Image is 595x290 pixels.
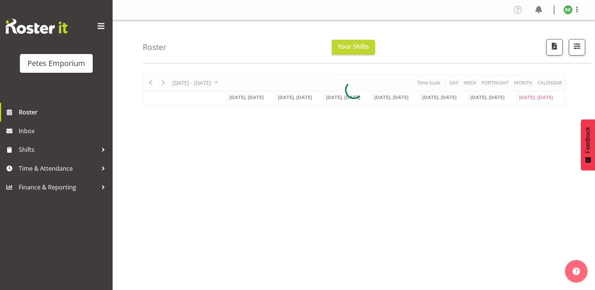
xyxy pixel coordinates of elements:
[563,5,572,14] img: beena-bist9974.jpg
[27,58,85,69] div: Petes Emporium
[19,125,109,137] span: Inbox
[19,163,98,174] span: Time & Attendance
[581,119,595,170] button: Feedback - Show survey
[546,39,563,56] button: Download a PDF of the roster according to the set date range.
[6,19,68,34] img: Rosterit website logo
[572,267,580,275] img: help-xxl-2.png
[332,40,375,55] button: Your Shifts
[143,43,167,51] h4: Roster
[19,144,98,155] span: Shifts
[19,107,109,118] span: Roster
[338,42,369,51] span: Your Shifts
[19,182,98,193] span: Finance & Reporting
[569,39,585,56] button: Filter Shifts
[584,127,591,153] span: Feedback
